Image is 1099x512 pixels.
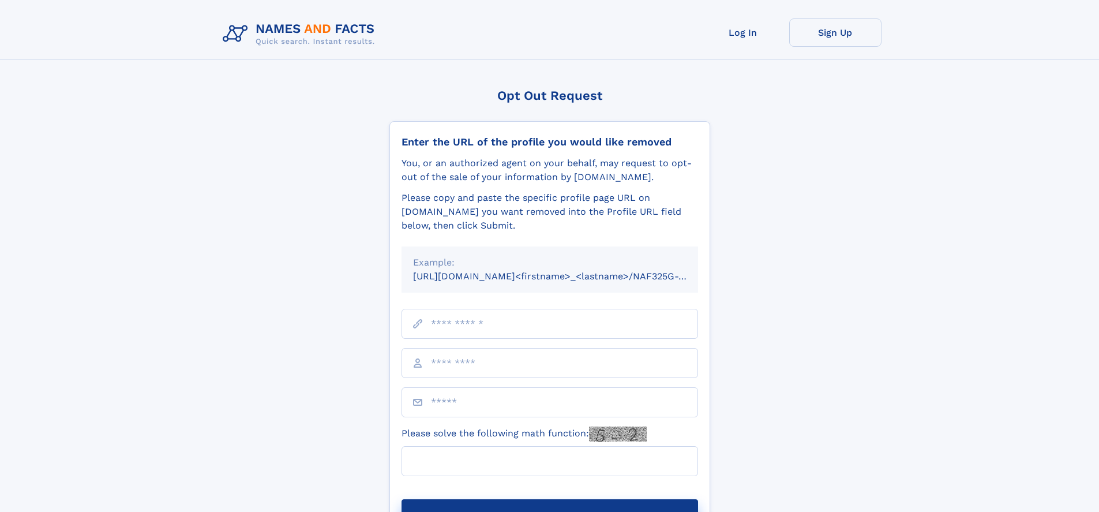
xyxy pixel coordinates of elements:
[402,156,698,184] div: You, or an authorized agent on your behalf, may request to opt-out of the sale of your informatio...
[402,136,698,148] div: Enter the URL of the profile you would like removed
[389,88,710,103] div: Opt Out Request
[218,18,384,50] img: Logo Names and Facts
[789,18,882,47] a: Sign Up
[413,256,687,270] div: Example:
[402,427,647,442] label: Please solve the following math function:
[697,18,789,47] a: Log In
[402,191,698,233] div: Please copy and paste the specific profile page URL on [DOMAIN_NAME] you want removed into the Pr...
[413,271,720,282] small: [URL][DOMAIN_NAME]<firstname>_<lastname>/NAF325G-xxxxxxxx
